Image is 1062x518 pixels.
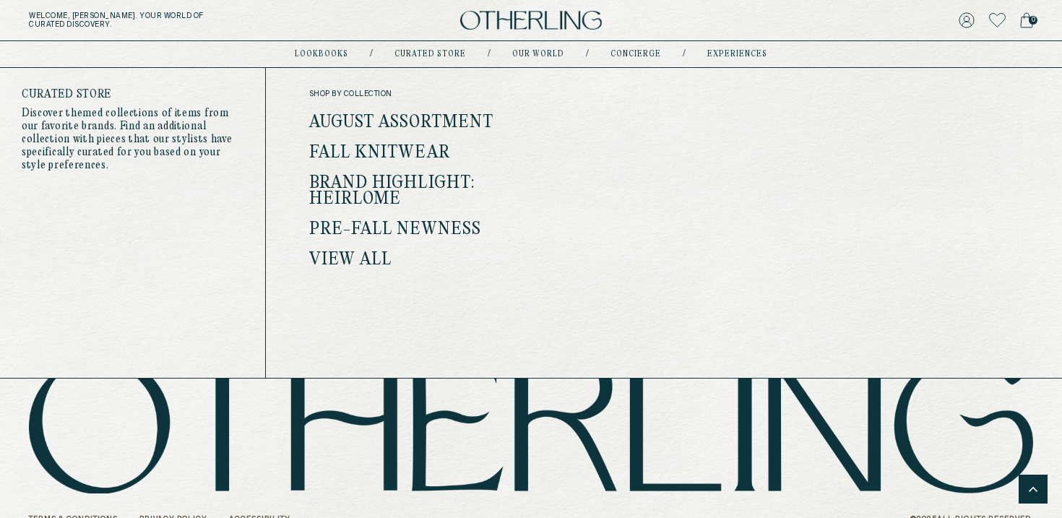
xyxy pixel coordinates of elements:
[394,51,466,58] a: Curated store
[707,51,767,58] a: experiences
[29,355,1033,493] img: logo
[295,51,348,58] a: lookbooks
[309,251,392,269] a: View all
[22,90,243,100] h4: Curated store
[586,48,589,60] div: /
[370,48,373,60] div: /
[1020,10,1033,30] a: 0
[309,220,482,239] a: Pre-Fall Newness
[309,113,494,132] a: August Assortment
[610,51,661,58] a: concierge
[460,11,602,30] img: logo
[683,48,686,60] div: /
[309,144,450,163] a: Fall Knitwear
[309,174,475,209] a: Brand Highlight: Heirlome
[1029,16,1037,25] span: 0
[29,12,330,29] h5: Welcome, [PERSON_NAME] . Your world of curated discovery.
[309,90,553,98] span: shop by collection
[488,48,491,60] div: /
[22,107,243,172] p: Discover themed collections of items from our favorite brands. Find an additional collection with...
[512,51,564,58] a: Our world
